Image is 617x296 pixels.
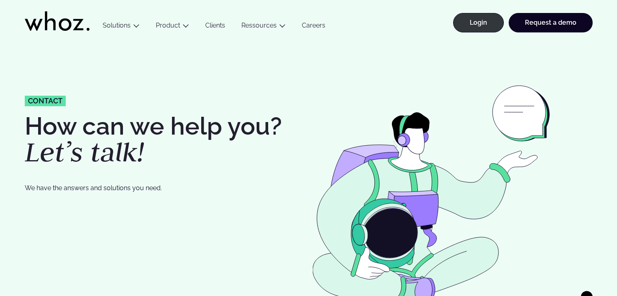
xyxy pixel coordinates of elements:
[25,183,277,193] p: We have the answers and solutions you need.
[241,21,277,29] a: Ressources
[25,134,144,169] em: Let’s talk!
[95,21,148,32] button: Solutions
[197,21,233,32] a: Clients
[453,13,504,32] a: Login
[233,21,294,32] button: Ressources
[28,97,62,105] span: Contact
[25,114,305,166] h1: How can we help you?
[148,21,197,32] button: Product
[509,13,593,32] a: Request a demo
[563,242,606,285] iframe: Chatbot
[294,21,333,32] a: Careers
[156,21,180,29] a: Product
